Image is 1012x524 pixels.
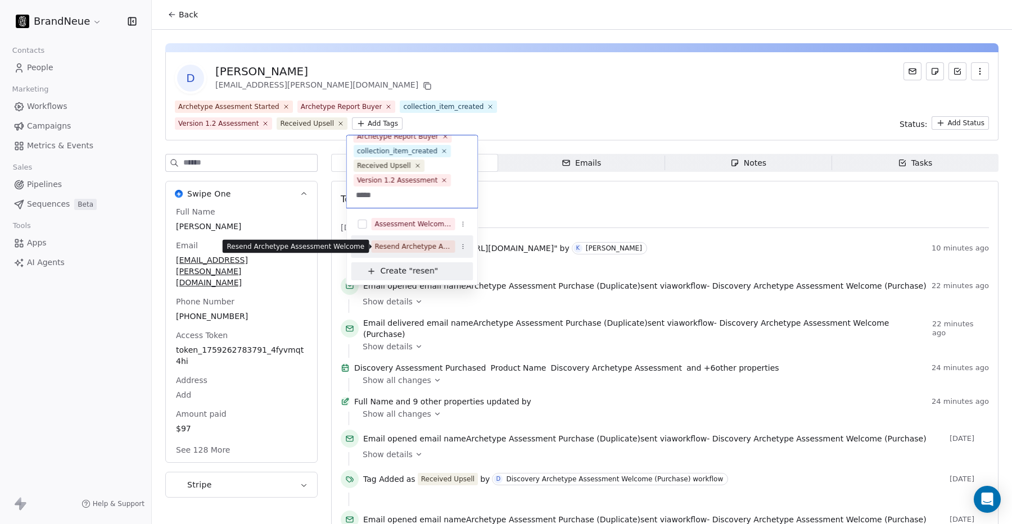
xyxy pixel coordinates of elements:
[357,175,437,185] div: Version 1.2 Assessment
[375,219,452,229] div: Assessment Welcome Resent
[358,262,467,280] button: Create "resen"
[357,161,411,171] div: Received Upsell
[375,242,452,252] div: Resend Archetype Assessment Welcome
[413,265,435,277] span: resen
[381,265,413,277] span: Create "
[357,146,437,156] div: collection_item_created
[351,213,473,280] div: Suggestions
[227,242,365,251] p: Resend Archetype Assessment Welcome
[435,265,438,277] span: "
[357,131,439,142] div: Archetype Report Buyer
